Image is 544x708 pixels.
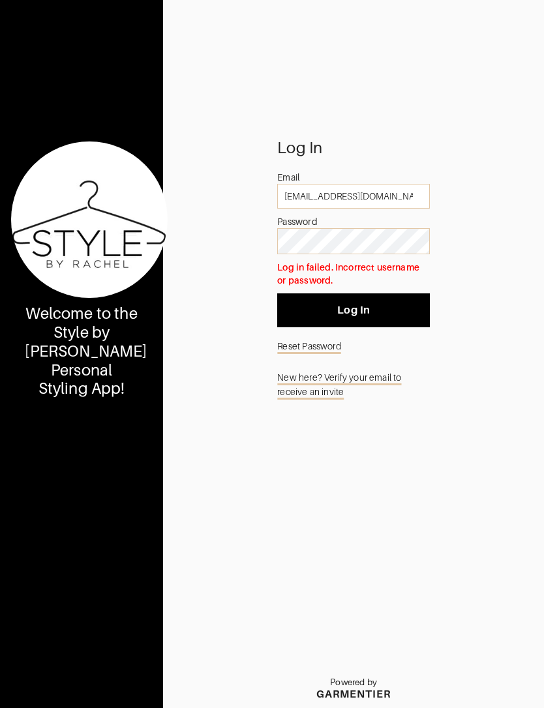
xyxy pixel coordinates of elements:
[277,215,430,228] div: Password
[25,304,138,398] div: Welcome to the Style by [PERSON_NAME] Personal Styling App!
[316,677,391,688] p: Powered by
[277,171,430,184] div: Email
[277,334,430,359] a: Reset Password
[277,141,430,155] div: Log In
[316,688,391,700] div: GARMENTIER
[277,261,430,287] div: Log in failed. Incorrect username or password.
[288,304,419,317] span: Log In
[11,141,168,298] img: 1575506322011.jpg.jpg
[277,365,430,404] a: New here? Verify your email to receive an invite
[277,293,430,327] button: Log In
